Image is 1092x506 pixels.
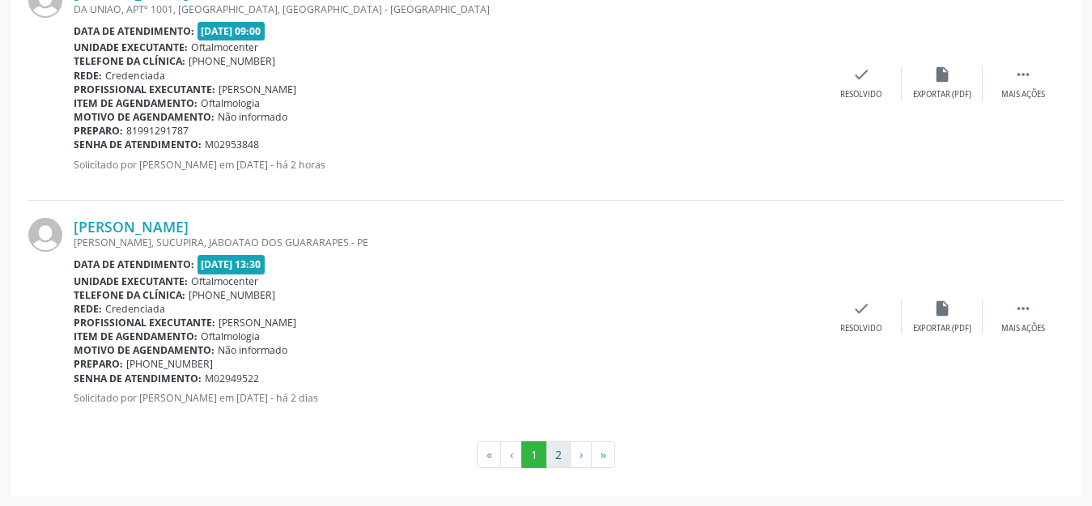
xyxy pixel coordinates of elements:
[74,288,185,302] b: Telefone da clínica:
[74,138,202,151] b: Senha de atendimento:
[1001,323,1045,334] div: Mais ações
[74,274,188,288] b: Unidade executante:
[191,274,258,288] span: Oftalmocenter
[74,302,102,316] b: Rede:
[546,441,571,469] button: Go to page 2
[852,300,870,317] i: check
[591,441,615,469] button: Go to last page
[913,89,971,100] div: Exportar (PDF)
[191,40,258,54] span: Oftalmocenter
[201,96,260,110] span: Oftalmologia
[74,257,194,271] b: Data de atendimento:
[74,236,821,249] div: [PERSON_NAME], SUCUPIRA, JABOATAO DOS GUARARAPES - PE
[1014,300,1032,317] i: 
[219,83,296,96] span: [PERSON_NAME]
[521,441,546,469] button: Go to page 1
[205,372,259,385] span: M02949522
[74,343,215,357] b: Motivo de agendamento:
[570,441,592,469] button: Go to next page
[28,441,1064,469] ul: Pagination
[105,69,165,83] span: Credenciada
[74,158,821,172] p: Solicitado por [PERSON_NAME] em [DATE] - há 2 horas
[74,2,821,16] div: DA UNIAO, APTº 1001, [GEOGRAPHIC_DATA], [GEOGRAPHIC_DATA] - [GEOGRAPHIC_DATA]
[219,316,296,330] span: [PERSON_NAME]
[840,323,882,334] div: Resolvido
[218,110,287,124] span: Não informado
[74,357,123,371] b: Preparo:
[74,24,194,38] b: Data de atendimento:
[74,124,123,138] b: Preparo:
[74,54,185,68] b: Telefone da clínica:
[28,218,62,252] img: img
[74,69,102,83] b: Rede:
[126,124,189,138] span: 81991291787
[913,323,971,334] div: Exportar (PDF)
[201,330,260,343] span: Oftalmologia
[218,343,287,357] span: Não informado
[205,138,259,151] span: M02953848
[74,96,198,110] b: Item de agendamento:
[933,300,951,317] i: insert_drive_file
[74,330,198,343] b: Item de agendamento:
[74,316,215,330] b: Profissional executante:
[189,54,275,68] span: [PHONE_NUMBER]
[840,89,882,100] div: Resolvido
[1014,66,1032,83] i: 
[74,372,202,385] b: Senha de atendimento:
[105,302,165,316] span: Credenciada
[74,391,821,405] p: Solicitado por [PERSON_NAME] em [DATE] - há 2 dias
[74,83,215,96] b: Profissional executante:
[852,66,870,83] i: check
[126,357,213,371] span: [PHONE_NUMBER]
[74,110,215,124] b: Motivo de agendamento:
[1001,89,1045,100] div: Mais ações
[74,218,189,236] a: [PERSON_NAME]
[189,288,275,302] span: [PHONE_NUMBER]
[198,255,266,274] span: [DATE] 13:30
[198,22,266,40] span: [DATE] 09:00
[74,40,188,54] b: Unidade executante:
[933,66,951,83] i: insert_drive_file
